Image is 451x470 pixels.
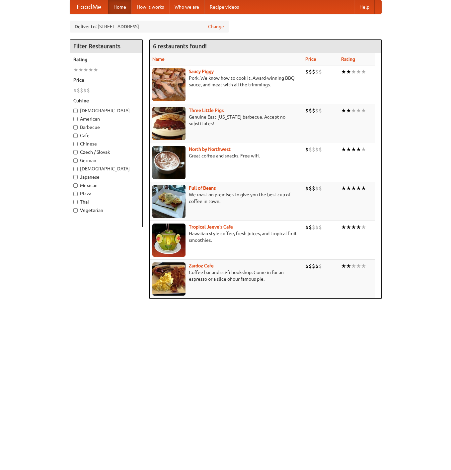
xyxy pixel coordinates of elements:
li: $ [312,224,315,231]
li: $ [305,224,309,231]
label: Vegetarian [73,207,139,214]
label: Mexican [73,182,139,189]
div: Deliver to: [STREET_ADDRESS] [70,21,229,33]
a: Zardoz Cafe [189,263,214,268]
li: ★ [346,262,351,270]
img: saucy.jpg [152,68,186,101]
li: ★ [73,66,78,73]
li: ★ [346,146,351,153]
li: ★ [356,224,361,231]
label: [DEMOGRAPHIC_DATA] [73,165,139,172]
a: FoodMe [70,0,108,14]
li: ★ [356,262,361,270]
li: ★ [341,146,346,153]
input: Barbecue [73,125,78,130]
a: Recipe videos [204,0,244,14]
img: north.jpg [152,146,186,179]
li: $ [312,185,315,192]
li: $ [319,107,322,114]
ng-pluralize: 6 restaurants found! [153,43,207,49]
img: beans.jpg [152,185,186,218]
li: $ [319,224,322,231]
li: $ [73,87,77,94]
label: Japanese [73,174,139,180]
a: Price [305,56,316,62]
input: German [73,158,78,163]
li: ★ [346,68,351,75]
a: Three Little Pigs [189,108,224,113]
li: ★ [341,185,346,192]
li: ★ [361,68,366,75]
li: ★ [356,107,361,114]
li: $ [305,185,309,192]
li: ★ [361,146,366,153]
li: ★ [83,66,88,73]
li: $ [309,146,312,153]
li: ★ [88,66,93,73]
li: ★ [356,185,361,192]
li: $ [315,185,319,192]
li: ★ [351,185,356,192]
li: $ [319,68,322,75]
img: littlepigs.jpg [152,107,186,140]
li: $ [319,146,322,153]
input: [DEMOGRAPHIC_DATA] [73,109,78,113]
a: Rating [341,56,355,62]
li: $ [315,107,319,114]
label: Pizza [73,190,139,197]
li: $ [312,262,315,270]
li: $ [319,185,322,192]
li: $ [80,87,83,94]
p: Hawaiian style coffee, fresh juices, and tropical fruit smoothies. [152,230,300,243]
h5: Price [73,77,139,83]
li: $ [305,146,309,153]
h4: Filter Restaurants [70,40,142,53]
a: Tropical Jeeve's Cafe [189,224,233,230]
p: Genuine East [US_STATE] barbecue. Accept no substitutes! [152,114,300,127]
input: Cafe [73,134,78,138]
label: American [73,116,139,122]
li: ★ [361,262,366,270]
li: ★ [351,262,356,270]
li: ★ [346,185,351,192]
li: $ [319,262,322,270]
li: ★ [361,185,366,192]
label: Barbecue [73,124,139,131]
li: $ [305,107,309,114]
label: Czech / Slovak [73,149,139,155]
li: ★ [351,107,356,114]
li: ★ [341,107,346,114]
img: zardoz.jpg [152,262,186,296]
a: North by Northwest [189,146,231,152]
li: $ [309,224,312,231]
li: $ [315,224,319,231]
li: $ [305,68,309,75]
input: Thai [73,200,78,204]
a: Help [354,0,375,14]
input: [DEMOGRAPHIC_DATA] [73,167,78,171]
a: How it works [131,0,169,14]
li: ★ [341,262,346,270]
li: ★ [341,224,346,231]
li: $ [305,262,309,270]
input: Pizza [73,192,78,196]
input: Vegetarian [73,208,78,213]
li: ★ [361,224,366,231]
a: Name [152,56,165,62]
li: $ [312,107,315,114]
p: Great coffee and snacks. Free wifi. [152,152,300,159]
input: Czech / Slovak [73,150,78,154]
p: Coffee bar and sci-fi bookshop. Come in for an espresso or a slice of our famous pie. [152,269,300,282]
li: $ [309,262,312,270]
label: [DEMOGRAPHIC_DATA] [73,107,139,114]
input: American [73,117,78,121]
label: German [73,157,139,164]
input: Chinese [73,142,78,146]
li: ★ [351,68,356,75]
li: ★ [93,66,98,73]
li: $ [309,185,312,192]
a: Who we are [169,0,204,14]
